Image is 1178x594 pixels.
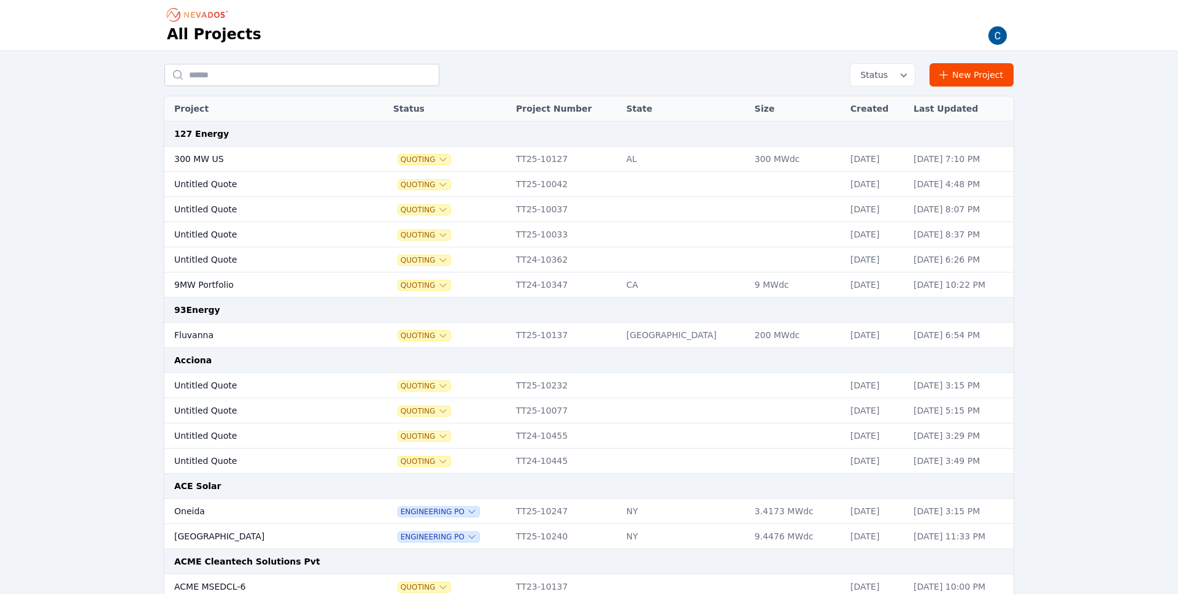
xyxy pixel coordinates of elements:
th: Created [844,96,907,121]
button: Quoting [398,406,450,416]
td: [GEOGRAPHIC_DATA] [620,323,749,348]
span: Quoting [398,457,450,466]
td: TT25-10037 [510,197,620,222]
td: 9MW Portfolio [164,272,356,298]
td: [DATE] [844,172,907,197]
button: Quoting [398,381,450,391]
td: [DATE] [844,147,907,172]
td: ACME Cleantech Solutions Pvt [164,549,1014,574]
button: Quoting [398,582,450,592]
td: Untitled Quote [164,398,356,423]
td: TT25-10232 [510,373,620,398]
td: TT25-10042 [510,172,620,197]
td: [DATE] [844,499,907,524]
td: [DATE] [844,524,907,549]
nav: Breadcrumb [167,5,232,25]
td: [DATE] 7:10 PM [907,147,1014,172]
tr: [GEOGRAPHIC_DATA]Engineering POTT25-10240NY9.4476 MWdc[DATE][DATE] 11:33 PM [164,524,1014,549]
td: [DATE] [844,449,907,474]
td: [DATE] [844,272,907,298]
button: Quoting [398,230,450,240]
td: TT24-10347 [510,272,620,298]
td: [DATE] 3:15 PM [907,499,1014,524]
td: 200 MWdc [749,323,844,348]
th: Last Updated [907,96,1014,121]
button: Status [850,64,915,86]
td: NY [620,524,749,549]
td: Acciona [164,348,1014,373]
td: ACE Solar [164,474,1014,499]
td: Untitled Quote [164,423,356,449]
button: Engineering PO [398,532,479,542]
h1: All Projects [167,25,261,44]
tr: OneidaEngineering POTT25-10247NY3.4173 MWdc[DATE][DATE] 3:15 PM [164,499,1014,524]
td: Oneida [164,499,356,524]
button: Quoting [398,431,450,441]
th: Project [164,96,356,121]
td: [DATE] 6:26 PM [907,247,1014,272]
tr: Untitled QuoteQuotingTT24-10362[DATE][DATE] 6:26 PM [164,247,1014,272]
td: Untitled Quote [164,172,356,197]
td: [DATE] 6:54 PM [907,323,1014,348]
td: NY [620,499,749,524]
td: TT25-10033 [510,222,620,247]
td: [DATE] [844,323,907,348]
button: Quoting [398,331,450,341]
td: [DATE] 10:22 PM [907,272,1014,298]
tr: Untitled QuoteQuotingTT25-10232[DATE][DATE] 3:15 PM [164,373,1014,398]
td: [DATE] 8:07 PM [907,197,1014,222]
td: Untitled Quote [164,247,356,272]
th: State [620,96,749,121]
td: [DATE] 11:33 PM [907,524,1014,549]
button: Quoting [398,155,450,164]
td: TT25-10077 [510,398,620,423]
tr: Untitled QuoteQuotingTT24-10445[DATE][DATE] 3:49 PM [164,449,1014,474]
td: TT25-10240 [510,524,620,549]
td: Fluvanna [164,323,356,348]
td: 9.4476 MWdc [749,524,844,549]
td: [DATE] [844,222,907,247]
button: Quoting [398,255,450,265]
td: [DATE] 5:15 PM [907,398,1014,423]
td: TT24-10362 [510,247,620,272]
span: Quoting [398,180,450,190]
td: AL [620,147,749,172]
td: Untitled Quote [164,197,356,222]
td: [GEOGRAPHIC_DATA] [164,524,356,549]
td: TT25-10137 [510,323,620,348]
td: Untitled Quote [164,373,356,398]
tr: 9MW PortfolioQuotingTT24-10347CA9 MWdc[DATE][DATE] 10:22 PM [164,272,1014,298]
td: TT24-10445 [510,449,620,474]
span: Quoting [398,205,450,215]
span: Engineering PO [398,507,479,517]
tr: Untitled QuoteQuotingTT25-10033[DATE][DATE] 8:37 PM [164,222,1014,247]
tr: Untitled QuoteQuotingTT25-10077[DATE][DATE] 5:15 PM [164,398,1014,423]
th: Size [749,96,844,121]
td: [DATE] [844,373,907,398]
td: 300 MWdc [749,147,844,172]
th: Project Number [510,96,620,121]
th: Status [387,96,510,121]
td: TT25-10127 [510,147,620,172]
span: Quoting [398,280,450,290]
td: [DATE] 3:49 PM [907,449,1014,474]
td: [DATE] [844,398,907,423]
img: Carmen Brooks [988,26,1007,45]
td: 300 MW US [164,147,356,172]
td: 3.4173 MWdc [749,499,844,524]
td: [DATE] [844,197,907,222]
tr: 300 MW USQuotingTT25-10127AL300 MWdc[DATE][DATE] 7:10 PM [164,147,1014,172]
a: New Project [930,63,1014,87]
td: [DATE] 3:15 PM [907,373,1014,398]
td: 9 MWdc [749,272,844,298]
td: 127 Energy [164,121,1014,147]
